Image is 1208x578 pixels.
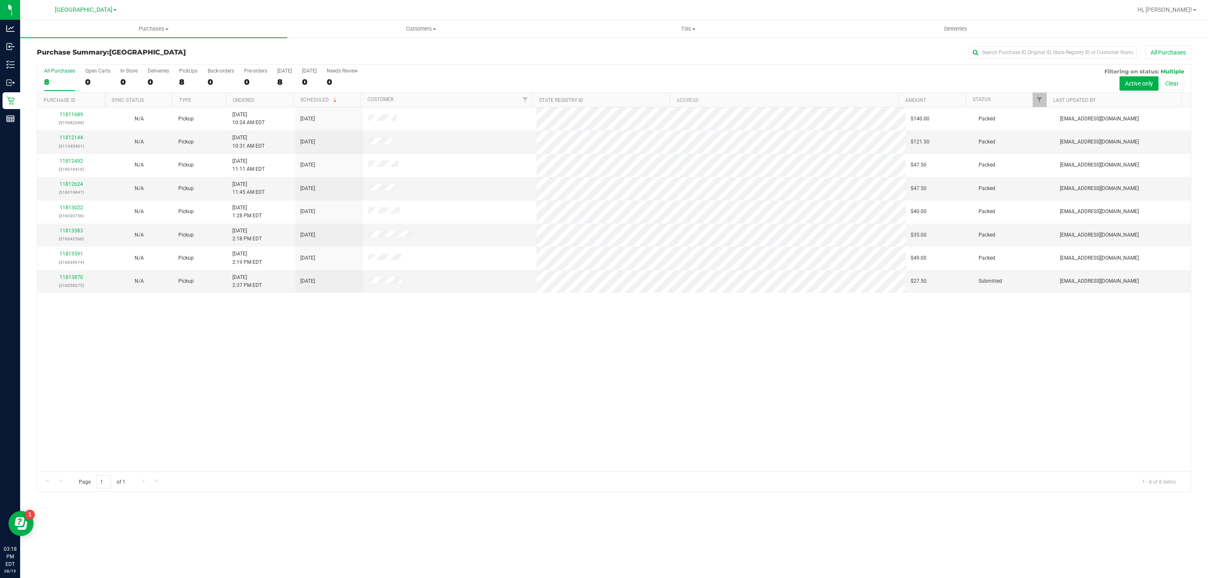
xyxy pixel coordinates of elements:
[822,20,1089,38] a: Deliveries
[60,205,83,211] a: 11813022
[42,165,100,173] p: (316016416)
[979,138,995,146] span: Packed
[911,115,929,123] span: $140.00
[6,115,15,123] inline-svg: Reports
[244,77,267,87] div: 0
[911,208,927,216] span: $40.00
[1060,138,1139,146] span: [EMAIL_ADDRESS][DOMAIN_NAME]
[232,204,262,220] span: [DATE] 1:28 PM EDT
[327,77,358,87] div: 0
[911,277,927,285] span: $27.50
[42,142,100,150] p: (311543401)
[20,20,287,38] a: Purchases
[60,274,83,280] a: 11813870
[1060,185,1139,193] span: [EMAIL_ADDRESS][DOMAIN_NAME]
[302,68,317,74] div: [DATE]
[135,138,144,146] button: N/A
[135,232,144,238] span: Not Applicable
[232,157,265,173] span: [DATE] 11:11 AM EDT
[232,273,262,289] span: [DATE] 2:37 PM EDT
[277,77,292,87] div: 8
[1053,97,1096,103] a: Last Updated By
[60,135,83,141] a: 11812144
[6,42,15,51] inline-svg: Inbound
[42,235,100,243] p: (316042566)
[367,96,393,102] a: Customer
[85,68,110,74] div: Open Carts
[42,212,100,220] p: (316030756)
[178,161,194,169] span: Pickup
[300,97,338,103] a: Scheduled
[42,258,100,266] p: (316039974)
[112,97,144,103] a: Sync Status
[60,228,83,234] a: 11813583
[109,48,186,56] span: [GEOGRAPHIC_DATA]
[120,68,138,74] div: In Store
[979,185,995,193] span: Packed
[6,24,15,33] inline-svg: Analytics
[979,277,1002,285] span: Submitted
[148,77,169,87] div: 0
[232,227,262,243] span: [DATE] 2:18 PM EDT
[1104,68,1159,75] span: Filtering on status:
[178,115,194,123] span: Pickup
[979,115,995,123] span: Packed
[178,185,194,193] span: Pickup
[135,161,144,169] button: N/A
[135,139,144,145] span: Not Applicable
[300,161,315,169] span: [DATE]
[135,208,144,216] button: N/A
[911,231,927,239] span: $35.00
[60,158,83,164] a: 11812492
[6,96,15,105] inline-svg: Retail
[233,97,255,103] a: Ordered
[539,97,583,103] a: State Registry ID
[518,93,532,107] a: Filter
[979,208,995,216] span: Packed
[42,188,100,196] p: (316019847)
[85,77,110,87] div: 0
[179,68,198,74] div: PickUps
[1033,93,1047,107] a: Filter
[933,25,979,33] span: Deliveries
[208,68,234,74] div: Back-orders
[300,138,315,146] span: [DATE]
[300,254,315,262] span: [DATE]
[148,68,169,74] div: Deliveries
[179,97,191,103] a: Type
[979,254,995,262] span: Packed
[135,277,144,285] button: N/A
[232,134,265,150] span: [DATE] 10:31 AM EDT
[60,251,83,257] a: 11813591
[44,68,75,74] div: All Purchases
[244,68,267,74] div: Pre-orders
[973,96,991,102] a: Status
[20,25,287,33] span: Purchases
[135,162,144,168] span: Not Applicable
[911,254,927,262] span: $49.00
[55,6,112,13] span: [GEOGRAPHIC_DATA]
[1060,254,1139,262] span: [EMAIL_ADDRESS][DOMAIN_NAME]
[178,277,194,285] span: Pickup
[179,77,198,87] div: 8
[135,231,144,239] button: N/A
[979,231,995,239] span: Packed
[232,180,265,196] span: [DATE] 11:45 AM EDT
[60,181,83,187] a: 11812624
[1060,161,1139,169] span: [EMAIL_ADDRESS][DOMAIN_NAME]
[911,161,927,169] span: $47.50
[42,119,100,127] p: (315982046)
[1135,475,1182,488] span: 1 - 8 of 8 items
[232,250,262,266] span: [DATE] 2:19 PM EDT
[1161,68,1184,75] span: Multiple
[60,112,83,117] a: 11811689
[1060,115,1139,123] span: [EMAIL_ADDRESS][DOMAIN_NAME]
[1060,231,1139,239] span: [EMAIL_ADDRESS][DOMAIN_NAME]
[135,254,144,262] button: N/A
[96,475,111,488] input: 1
[555,20,822,38] a: Tills
[979,161,995,169] span: Packed
[669,93,898,107] th: Address
[1060,208,1139,216] span: [EMAIL_ADDRESS][DOMAIN_NAME]
[300,231,315,239] span: [DATE]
